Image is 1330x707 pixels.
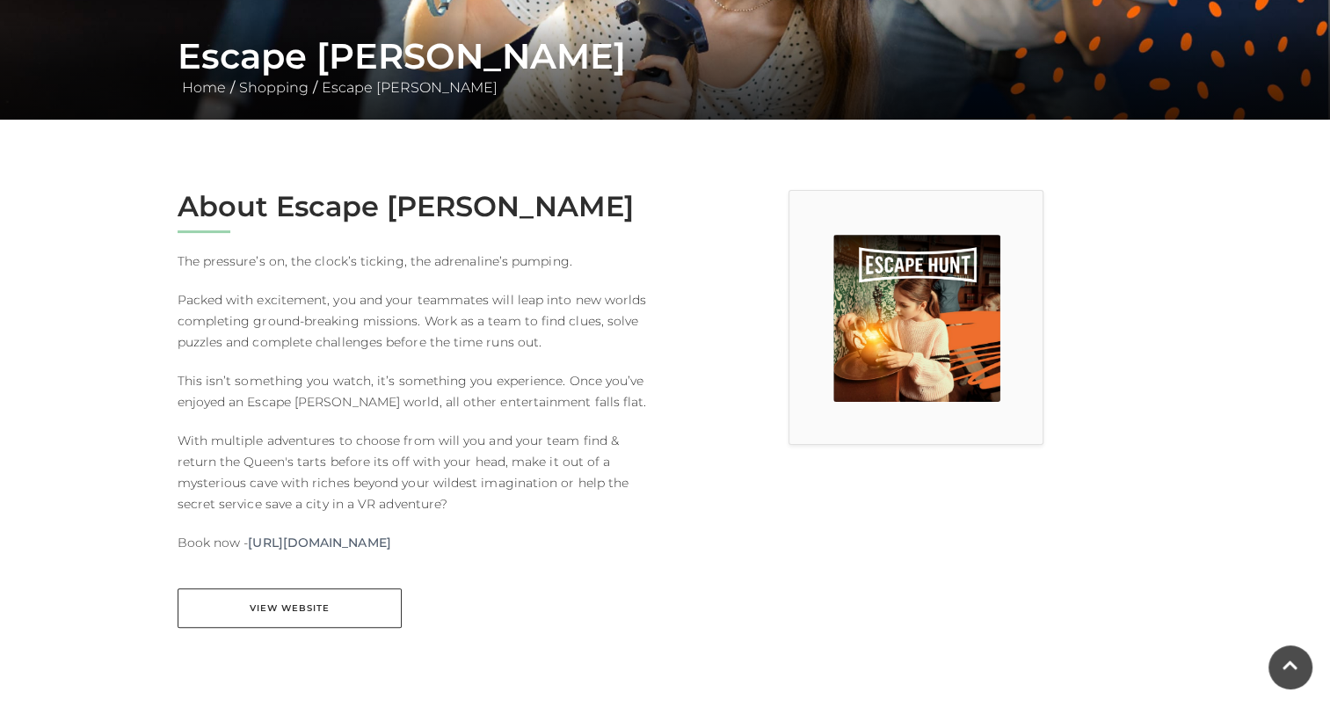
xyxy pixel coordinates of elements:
p: Book now - [178,532,652,553]
a: View Website [178,588,402,628]
div: / / [164,35,1166,98]
a: Escape [PERSON_NAME] [317,79,502,96]
p: This isn’t something you watch, it’s something you experience. Once you’ve enjoyed an Escape [PER... [178,370,652,412]
a: Home [178,79,230,96]
h2: About Escape [PERSON_NAME] [178,190,652,223]
a: [URL][DOMAIN_NAME] [248,532,390,553]
img: Escape Hunt, Festival Place, Basingstoke [833,235,1000,402]
p: Packed with excitement, you and your teammates will leap into new worlds completing ground-breaki... [178,289,652,353]
p: With multiple adventures to choose from will you and your team find & return the Queen's tarts be... [178,430,652,514]
h1: Escape [PERSON_NAME] [178,35,1153,77]
p: The pressure’s on, the clock’s ticking, the adrenaline’s pumping. [178,251,652,272]
a: Shopping [235,79,313,96]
